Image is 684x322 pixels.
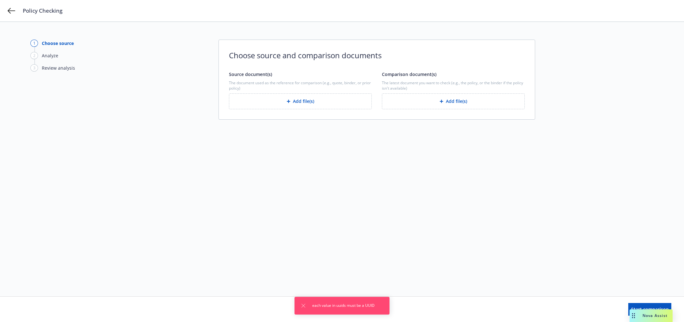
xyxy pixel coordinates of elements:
[42,65,75,71] div: Review analysis
[229,80,372,91] span: The document used as the reference for comparison (e.g., quote, binder, or prior policy)
[628,303,671,316] button: Start comparison
[312,303,375,308] span: each value in uuids must be a UUID
[229,50,525,61] span: Choose source and comparison documents
[630,309,673,322] button: Nova Assist
[631,306,669,312] span: Start comparison
[42,40,74,47] div: Choose source
[630,309,637,322] div: Drag to move
[30,40,38,47] div: 1
[382,71,436,77] span: Comparison document(s)
[382,93,525,109] button: Add file(s)
[382,80,525,91] span: The latest document you want to check (e.g., the policy, or the binder if the policy isn't availa...
[229,71,272,77] span: Source document(s)
[23,7,62,15] span: Policy Checking
[229,93,372,109] button: Add file(s)
[30,52,38,59] div: 2
[42,52,58,59] div: Analyze
[643,313,668,318] span: Nova Assist
[300,302,307,309] button: Dismiss notification
[30,64,38,72] div: 3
